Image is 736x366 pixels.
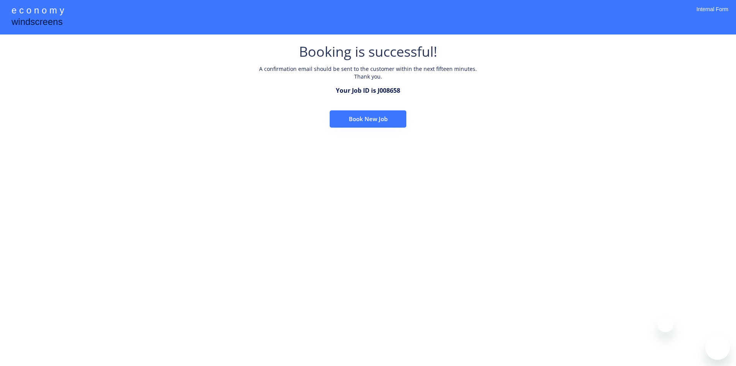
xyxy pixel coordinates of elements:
div: e c o n o m y [11,4,64,18]
iframe: Close message [658,317,673,332]
div: Booking is successful! [299,42,437,61]
div: A confirmation email should be sent to the customer within the next fifteen minutes. Thank you. [253,65,483,82]
div: windscreens [11,15,62,30]
iframe: Button to launch messaging window [705,335,730,360]
div: Internal Form [697,6,728,23]
div: Your Job ID is J008658 [336,86,400,95]
button: Book New Job [330,110,406,128]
